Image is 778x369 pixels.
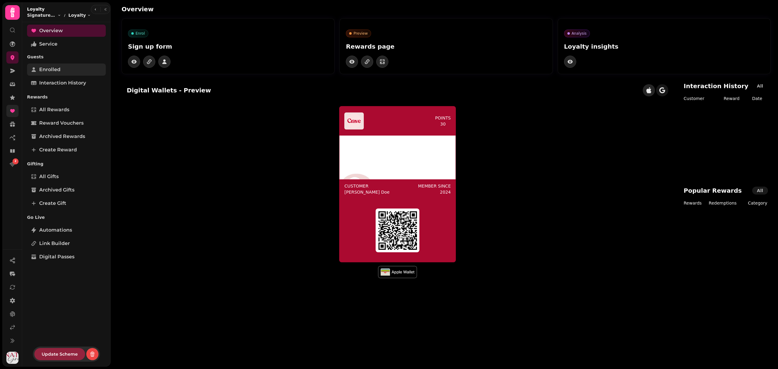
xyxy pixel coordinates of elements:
[5,352,20,364] button: User avatar
[27,117,106,129] a: Reward Vouchers
[39,253,74,260] span: Digital Passes
[752,82,768,90] button: All
[39,27,63,34] span: Overview
[27,237,106,250] a: Link Builder
[435,115,451,121] p: points
[683,186,742,195] h2: Popular Rewards
[27,144,106,156] a: Create reward
[572,31,587,36] p: Analysis
[679,95,723,104] th: Customer
[344,189,390,195] p: [PERSON_NAME] Doe
[27,171,106,183] a: All Gifts
[378,266,417,278] img: apple wallet
[39,226,72,234] span: Automations
[27,51,106,62] p: Guests
[757,188,763,193] span: All
[27,77,106,89] a: Interaction History
[27,12,91,18] nav: breadcrumb
[39,240,70,247] span: Link Builder
[757,84,763,88] span: All
[39,200,66,207] span: Create Gift
[27,12,61,18] button: Signature HQ
[440,189,451,195] p: 2024
[344,183,390,189] p: Customer
[27,38,106,50] a: Service
[39,119,84,127] span: Reward Vouchers
[27,6,91,12] h2: Loyalty
[27,184,106,196] a: Archived Gifts
[127,86,211,95] h2: Digital Wallets - Preview
[6,352,19,364] img: User avatar
[68,12,91,18] button: Loyalty
[42,352,78,356] span: Update Scheme
[27,64,106,76] a: Enrolled
[27,158,106,169] p: Gifting
[39,133,85,140] span: Archived Rewards
[39,173,59,180] span: All Gifts
[564,42,764,51] p: Loyalty insights
[22,22,111,347] nav: Tabs
[353,31,368,36] p: Preview
[347,114,361,128] img: header
[39,146,77,153] span: Create reward
[136,31,145,36] p: Enrol
[27,130,106,143] a: Archived Rewards
[39,79,86,87] span: Interaction History
[27,197,106,209] a: Create Gift
[122,5,238,13] h2: Overview
[39,106,69,113] span: All Rewards
[683,82,748,90] h2: Interaction History
[39,66,60,73] span: Enrolled
[128,42,328,51] p: Sign up form
[27,25,106,37] a: Overview
[708,200,745,209] th: Redemptions
[27,91,106,102] p: Rewards
[418,183,451,189] p: Member since
[440,121,446,127] p: 30
[27,251,106,263] a: Digital Passes
[27,224,106,236] a: Automations
[723,95,752,104] th: Reward
[27,212,106,223] p: Go Live
[679,200,708,209] th: Rewards
[15,159,16,164] span: 2
[745,200,770,209] th: Category
[27,104,106,116] a: All Rewards
[752,95,770,104] th: Date
[27,12,56,18] span: Signature HQ
[34,348,85,360] button: Update Scheme
[6,158,19,171] a: 2
[39,40,57,48] span: Service
[346,42,546,51] p: Rewards page
[378,211,417,250] img: qr-code.png
[39,186,74,194] span: Archived Gifts
[752,187,768,195] button: All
